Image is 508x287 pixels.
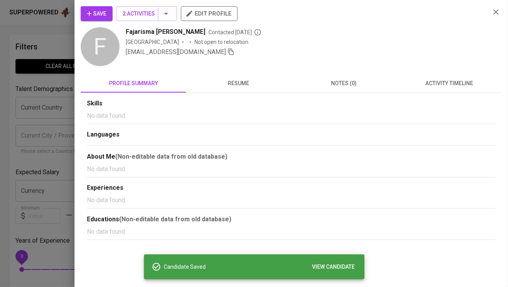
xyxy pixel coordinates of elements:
b: (Non-editable data from old database) [119,215,231,223]
span: resume [191,79,286,88]
button: edit profile [181,6,238,21]
div: Languages [87,130,496,139]
span: edit profile [187,9,231,19]
p: No data found. [87,196,496,205]
p: Not open to relocation [194,38,248,46]
span: [EMAIL_ADDRESS][DOMAIN_NAME] [126,48,226,56]
div: Educations [87,215,496,224]
div: Experiences [87,184,496,192]
span: Fajarisma [PERSON_NAME] [126,27,205,37]
div: Candidate Saved [164,260,358,274]
p: No data found. [87,111,496,121]
p: No data found. [87,227,496,236]
span: activity timeline [401,79,497,88]
span: notes (0) [296,79,392,88]
div: Skills [87,99,496,108]
svg: By Batam recruiter [254,28,262,36]
button: Save [81,6,113,21]
a: edit profile [181,10,238,16]
span: VIEW CANDIDATE [312,262,355,272]
span: Save [87,9,106,19]
div: About Me [87,152,496,161]
div: [GEOGRAPHIC_DATA] [126,38,179,46]
div: F [81,27,120,66]
p: No data found. [87,164,496,174]
span: 2 Activities [123,9,171,19]
span: profile summary [85,79,181,88]
b: (Non-editable data from old database) [115,153,227,160]
span: Contacted [DATE] [208,28,262,36]
button: 2 Activities [116,6,177,21]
